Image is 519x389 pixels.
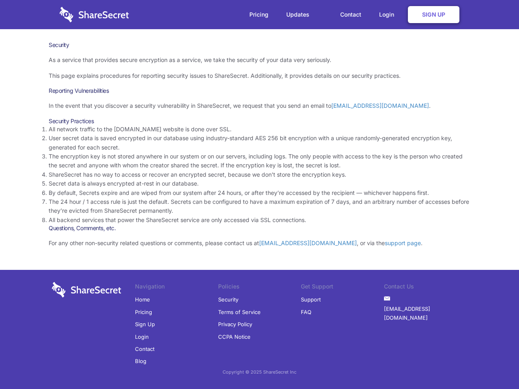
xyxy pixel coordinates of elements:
[301,282,384,293] li: Get Support
[49,197,470,216] li: The 24 hour / 1 access rule is just the default. Secrets can be configured to have a maximum expi...
[49,152,470,170] li: The encryption key is not stored anywhere in our system or on our servers, including logs. The on...
[49,101,470,110] p: In the event that you discover a security vulnerability in ShareSecret, we request that you send ...
[135,318,155,330] a: Sign Up
[135,355,146,367] a: Blog
[49,134,470,152] li: User secret data is saved encrypted in our database using industry-standard AES 256 bit encryptio...
[135,306,152,318] a: Pricing
[49,179,470,188] li: Secret data is always encrypted at-rest in our database.
[52,282,121,297] img: logo-wordmark-white-trans-d4663122ce5f474addd5e946df7df03e33cb6a1c49d2221995e7729f52c070b2.svg
[218,331,251,343] a: CCPA Notice
[408,6,459,23] a: Sign Up
[332,2,369,27] a: Contact
[218,306,261,318] a: Terms of Service
[135,282,218,293] li: Navigation
[49,239,470,248] p: For any other non-security related questions or comments, please contact us at , or via the .
[49,71,470,80] p: This page explains procedures for reporting security issues to ShareSecret. Additionally, it prov...
[218,282,301,293] li: Policies
[385,239,421,246] a: support page
[49,125,470,134] li: All network traffic to the [DOMAIN_NAME] website is done over SSL.
[384,303,467,324] a: [EMAIL_ADDRESS][DOMAIN_NAME]
[331,102,429,109] a: [EMAIL_ADDRESS][DOMAIN_NAME]
[259,239,357,246] a: [EMAIL_ADDRESS][DOMAIN_NAME]
[135,293,150,306] a: Home
[135,331,149,343] a: Login
[49,188,470,197] li: By default, Secrets expire and are wiped from our system after 24 hours, or after they’re accesse...
[49,216,470,224] li: All backend services that power the ShareSecret service are only accessed via SSL connections.
[60,7,129,22] img: logo-wordmark-white-trans-d4663122ce5f474addd5e946df7df03e33cb6a1c49d2221995e7729f52c070b2.svg
[49,118,470,125] h3: Security Practices
[49,170,470,179] li: ShareSecret has no way to access or recover an encrypted secret, because we don’t store the encry...
[218,293,238,306] a: Security
[135,343,154,355] a: Contact
[371,2,406,27] a: Login
[301,306,311,318] a: FAQ
[241,2,277,27] a: Pricing
[49,41,470,49] h1: Security
[218,318,252,330] a: Privacy Policy
[301,293,321,306] a: Support
[49,56,470,64] p: As a service that provides secure encryption as a service, we take the security of your data very...
[49,224,470,232] h3: Questions, Comments, etc.
[384,282,467,293] li: Contact Us
[49,87,470,94] h3: Reporting Vulnerabilities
